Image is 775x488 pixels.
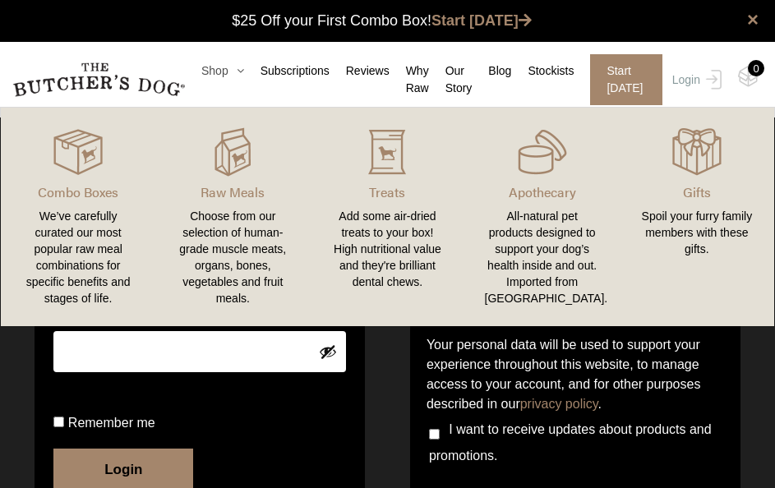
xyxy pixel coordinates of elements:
[330,62,390,80] a: Reviews
[485,182,600,202] p: Apothecary
[429,429,440,440] input: I want to receive updates about products and promotions.
[155,124,310,310] a: Raw Meals Choose from our selection of human-grade muscle meats, organs, bones, vegetables and fr...
[53,417,64,427] input: Remember me
[310,124,464,310] a: Treats Add some air-dried treats to your box! High nutritional value and they're brilliant dental...
[175,182,290,202] p: Raw Meals
[330,182,445,202] p: Treats
[472,62,511,80] a: Blog
[485,208,600,306] div: All-natural pet products designed to support your dog’s health inside and out. Imported from [GEO...
[620,124,774,310] a: Gifts Spoil your furry family members with these gifts.
[390,62,429,97] a: Why Raw
[747,10,759,30] a: close
[185,62,244,80] a: Shop
[319,343,337,361] button: Show password
[68,416,155,430] span: Remember me
[427,335,724,414] p: Your personal data will be used to support your experience throughout this website, to manage acc...
[1,124,155,310] a: Combo Boxes We’ve carefully curated our most popular raw meal combinations for specific benefits ...
[431,12,532,29] a: Start [DATE]
[244,62,330,80] a: Subscriptions
[429,62,473,97] a: Our Story
[175,208,290,306] div: Choose from our selection of human-grade muscle meats, organs, bones, vegetables and fruit meals.
[21,182,136,202] p: Combo Boxes
[590,54,662,105] span: Start [DATE]
[520,397,598,411] a: privacy policy
[429,422,712,463] span: I want to receive updates about products and promotions.
[511,62,574,80] a: Stockists
[574,54,667,105] a: Start [DATE]
[639,208,754,257] div: Spoil your furry family members with these gifts.
[21,208,136,306] div: We’ve carefully curated our most popular raw meal combinations for specific benefits and stages o...
[748,60,764,76] div: 0
[465,124,620,310] a: Apothecary All-natural pet products designed to support your dog’s health inside and out. Importe...
[738,66,759,87] img: TBD_Cart-Empty.png
[668,54,722,105] a: Login
[639,182,754,202] p: Gifts
[330,208,445,290] div: Add some air-dried treats to your box! High nutritional value and they're brilliant dental chews.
